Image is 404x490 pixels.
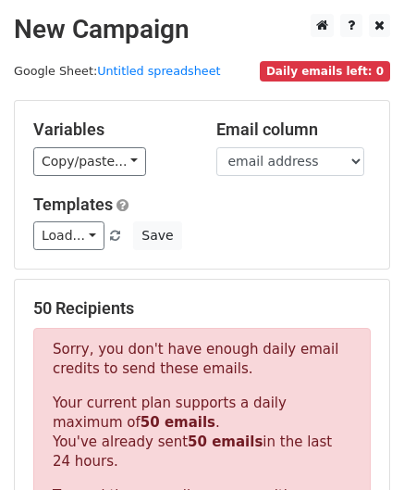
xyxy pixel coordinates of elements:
h5: 50 Recipients [33,298,371,319]
span: Daily emails left: 0 [260,61,390,82]
small: Google Sheet: [14,64,221,78]
strong: 50 emails [188,433,263,450]
iframe: Chat Widget [312,401,404,490]
button: Save [133,221,181,250]
a: Daily emails left: 0 [260,64,390,78]
p: Your current plan supports a daily maximum of . You've already sent in the last 24 hours. [53,394,351,471]
a: Copy/paste... [33,147,146,176]
h5: Email column [216,119,372,140]
p: Sorry, you don't have enough daily email credits to send these emails. [53,340,351,379]
a: Load... [33,221,104,250]
h2: New Campaign [14,14,390,45]
a: Templates [33,195,113,214]
strong: 50 emails [141,414,215,431]
a: Untitled spreadsheet [97,64,220,78]
h5: Variables [33,119,189,140]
